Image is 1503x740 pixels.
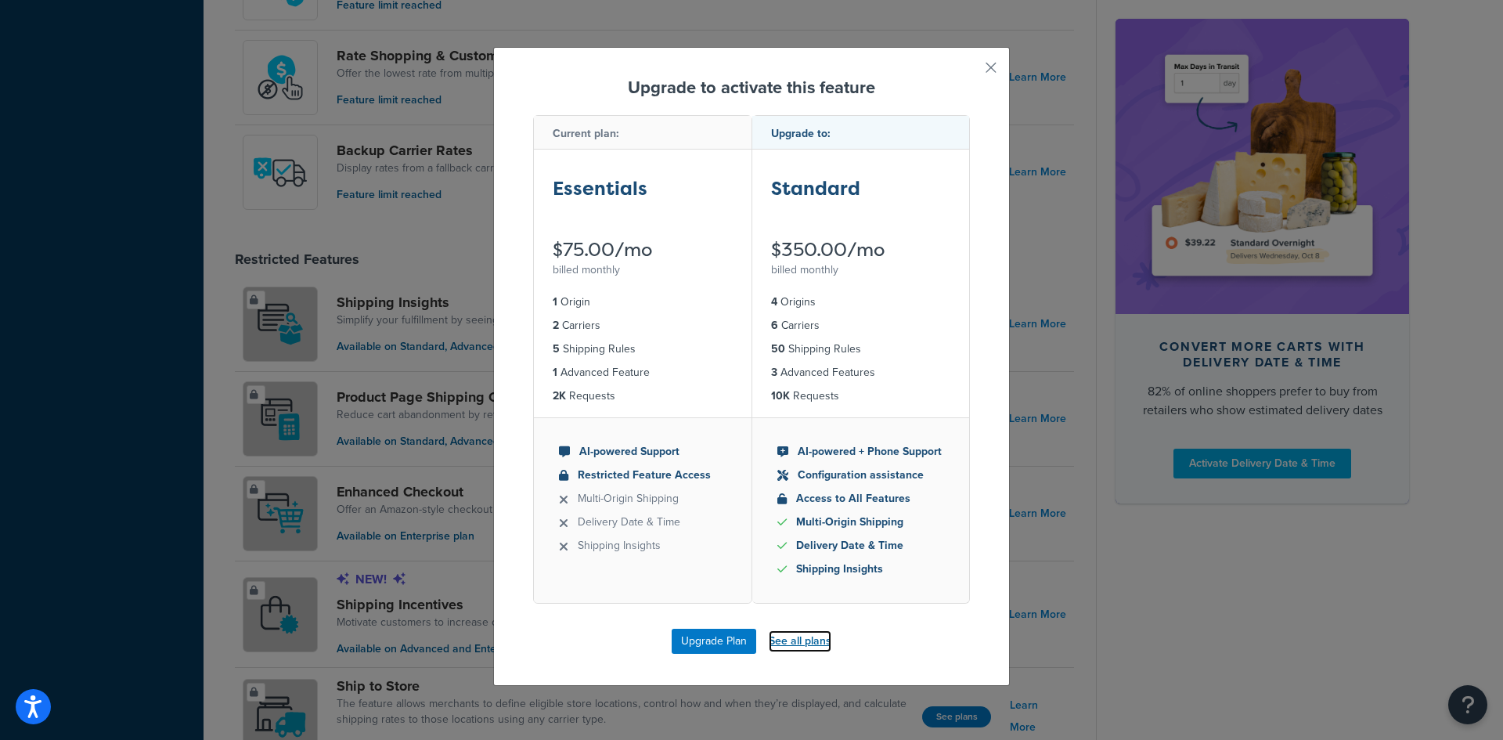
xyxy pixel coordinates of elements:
[771,388,951,405] li: Requests
[553,240,733,259] div: $75.00/mo
[771,364,777,381] strong: 3
[777,537,945,554] li: Delivery Date & Time
[752,116,970,150] div: Upgrade to:
[534,116,751,150] div: Current plan:
[559,443,726,460] li: AI-powered Support
[771,240,951,259] div: $350.00/mo
[559,490,726,507] li: Multi-Origin Shipping
[553,364,557,381] strong: 1
[553,294,733,311] li: Origin
[553,317,733,334] li: Carriers
[553,317,559,334] strong: 2
[553,259,733,281] div: billed monthly
[553,175,647,201] strong: Essentials
[777,467,945,484] li: Configuration assistance
[553,364,733,381] li: Advanced Feature
[771,317,951,334] li: Carriers
[769,630,831,652] a: See all plans
[553,341,733,358] li: Shipping Rules
[777,443,945,460] li: AI-powered + Phone Support
[771,259,951,281] div: billed monthly
[553,388,733,405] li: Requests
[559,514,726,531] li: Delivery Date & Time
[777,514,945,531] li: Multi-Origin Shipping
[771,317,778,334] strong: 6
[559,537,726,554] li: Shipping Insights
[777,561,945,578] li: Shipping Insights
[771,294,777,310] strong: 4
[553,294,557,310] strong: 1
[628,74,875,100] strong: Upgrade to activate this feature
[559,467,726,484] li: Restricted Feature Access
[553,388,566,404] strong: 2K
[553,341,560,357] strong: 5
[777,490,945,507] li: Access to All Features
[771,388,790,404] strong: 10K
[771,341,785,357] strong: 50
[771,175,860,201] strong: Standard
[771,364,951,381] li: Advanced Features
[771,341,951,358] li: Shipping Rules
[771,294,951,311] li: Origins
[672,629,756,654] button: Upgrade Plan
